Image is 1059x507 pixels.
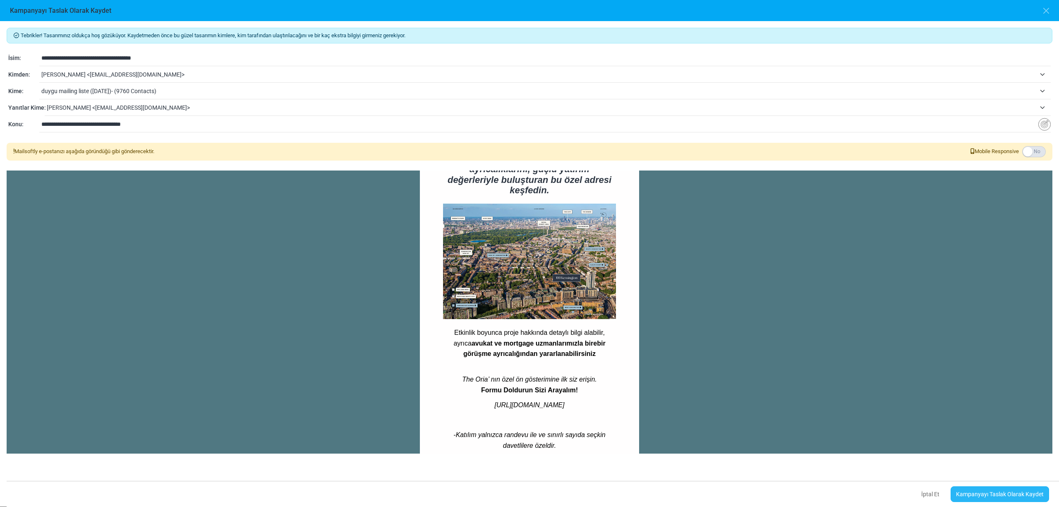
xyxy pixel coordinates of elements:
span: Mobile Responsive [970,147,1019,156]
div: Kime: [8,87,39,96]
span: The Oria’ nın özel ön gösterimine ilk siz erişin. [462,376,597,383]
img: Insert Variable [1038,118,1051,131]
span: - [457,453,459,460]
span: - [453,431,455,438]
span: tuğçe özdoğan <tugce.ozdogan@vspartners.com.tr> [41,70,1036,79]
strong: avukat ve mortgage uzmanlarımızla birebir görüşme ayrıcalığından yararlanabilirsiniz [463,340,606,358]
span: Formu Doldurun Sizi Arayalım! [481,387,578,394]
span: tuğçe özdoğan <tugce.ozdogan@vspartners.com.tr> [41,67,1051,82]
div: Konu: [8,120,39,129]
span: [URL][DOMAIN_NAME] [495,401,565,408]
span: tuğçe özdoğan <tugce.ozdogan@vspartners.com.tr> [47,100,1051,115]
div: Yanıtlar Kime: [8,103,45,112]
div: Tebrikler! Tasarımınız oldukça hoş gözüküyor. Kaydetmeden önce bu güzel tasarımın kimlere, kim ta... [7,28,1052,43]
span: tuğçe özdoğan <tugce.ozdogan@vspartners.com.tr> [47,103,1036,113]
span: Yerinizi ayırtmak için katılım durumunuzu bizimle paylaşmanızı rica ederiz. [459,453,602,471]
div: Kimden: [8,70,39,79]
h6: Kampanyayı Taslak Olarak Kaydet [10,7,111,14]
a: Kampanyayı Taslak Olarak Kaydet [951,486,1049,502]
button: İptal Et [914,485,946,503]
span: Katılım yalnızca randevu ile ve sınırlı sayıda seçkin davetlilere özeldir. [456,431,606,449]
span: Etkinlik boyunca proje hakkında detaylı bilgi alabilir, ayrıca [453,329,605,357]
div: İsim: [8,54,39,62]
span: duygu mailing liste (8/4/2025)- (9760 Contacts) [41,84,1051,99]
span: duygu mailing liste (8/4/2025)- (9760 Contacts) [41,86,1036,96]
em: Modern yaşamın sofistike ayrıcalıklarını, güçlü yatırım değerleriyle buluşturan bu özel adresi ke... [448,154,611,195]
div: Mailsoftly e-postanızı aşağıda göründüğü gibi gönderecektir. [13,147,154,156]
